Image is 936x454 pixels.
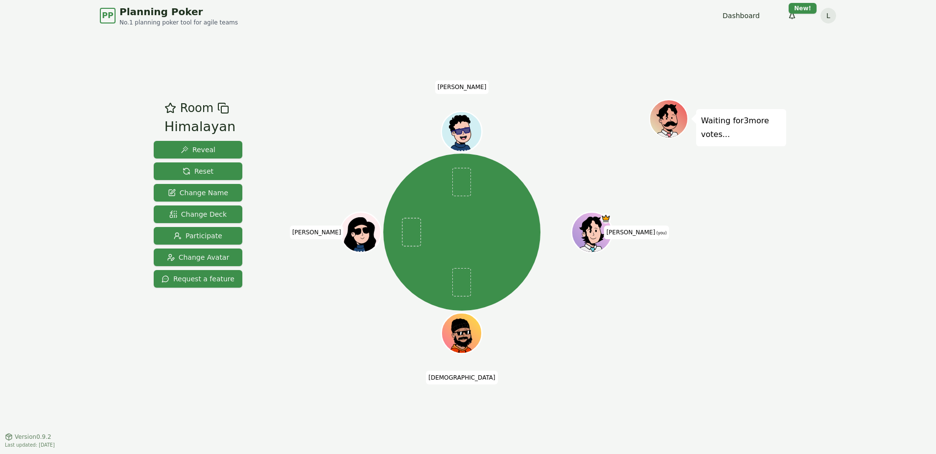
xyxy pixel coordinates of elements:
[154,249,242,266] button: Change Avatar
[601,213,611,224] span: Lokesh is the host
[183,166,213,176] span: Reset
[604,226,669,239] span: Click to change your name
[181,145,215,155] span: Reveal
[15,433,51,441] span: Version 0.9.2
[119,5,238,19] span: Planning Poker
[655,231,667,235] span: (you)
[154,227,242,245] button: Participate
[102,10,113,22] span: PP
[5,442,55,448] span: Last updated: [DATE]
[167,252,230,262] span: Change Avatar
[290,226,344,239] span: Click to change your name
[119,19,238,26] span: No.1 planning poker tool for agile teams
[100,5,238,26] a: PPPlanning PokerNo.1 planning poker tool for agile teams
[820,8,836,23] button: L
[783,7,801,24] button: New!
[169,209,227,219] span: Change Deck
[154,184,242,202] button: Change Name
[435,80,489,94] span: Click to change your name
[168,188,228,198] span: Change Name
[5,433,51,441] button: Version0.9.2
[154,205,242,223] button: Change Deck
[701,114,781,141] p: Waiting for 3 more votes...
[174,231,222,241] span: Participate
[154,270,242,288] button: Request a feature
[426,370,497,384] span: Click to change your name
[573,213,611,251] button: Click to change your avatar
[162,274,234,284] span: Request a feature
[154,162,242,180] button: Reset
[154,141,242,159] button: Reveal
[164,117,235,137] div: Himalayan
[789,3,817,14] div: New!
[180,99,213,117] span: Room
[723,11,760,21] a: Dashboard
[164,99,176,117] button: Add as favourite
